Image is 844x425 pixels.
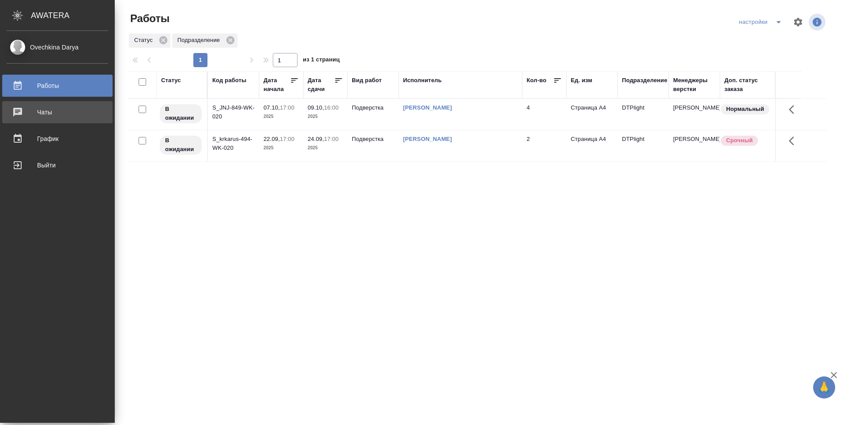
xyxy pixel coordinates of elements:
span: Работы [128,11,170,26]
p: Срочный [726,136,753,145]
p: Статус [134,36,156,45]
div: Код работы [212,76,246,85]
div: Дата начала [264,76,290,94]
p: 17:00 [324,136,339,142]
div: Подразделение [622,76,667,85]
div: Выйти [7,159,108,172]
p: 24.09, [308,136,324,142]
p: 2025 [264,144,299,152]
p: [PERSON_NAME] [673,135,716,144]
button: Здесь прячутся важные кнопки [784,130,805,152]
div: Статус [161,76,181,85]
td: DTPlight [618,130,669,161]
span: из 1 страниц [303,54,340,67]
div: Ед. изм [571,76,592,85]
td: DTPlight [618,99,669,130]
a: Чаты [2,101,113,123]
p: 17:00 [280,104,294,111]
p: Подразделение [177,36,223,45]
td: S_JNJ-849-WK-020 [208,99,259,130]
td: S_krkarus-494-WK-020 [208,130,259,161]
div: Ovechkina Darya [7,42,108,52]
a: [PERSON_NAME] [403,104,452,111]
p: Подверстка [352,103,394,112]
p: 2025 [308,112,343,121]
span: Настроить таблицу [787,11,809,33]
button: 🙏 [813,376,835,398]
td: 4 [522,99,566,130]
span: Посмотреть информацию [809,14,827,30]
div: Исполнитель назначен, приступать к работе пока рано [159,103,203,124]
div: График [7,132,108,145]
a: График [2,128,113,150]
div: Вид работ [352,76,382,85]
a: [PERSON_NAME] [403,136,452,142]
div: Дата сдачи [308,76,334,94]
div: Чаты [7,106,108,119]
div: Менеджеры верстки [673,76,716,94]
p: 07.10, [264,104,280,111]
td: 2 [522,130,566,161]
div: Исполнитель [403,76,442,85]
span: 🙏 [817,378,832,397]
div: Кол-во [527,76,546,85]
p: Подверстка [352,135,394,144]
p: [PERSON_NAME] [673,103,716,112]
div: Исполнитель назначен, приступать к работе пока рано [159,135,203,156]
button: Здесь прячутся важные кнопки [784,99,805,120]
a: Работы [2,75,113,97]
div: Статус [129,34,170,48]
div: Работы [7,79,108,92]
p: 2025 [264,112,299,121]
div: split button [737,15,787,29]
p: 17:00 [280,136,294,142]
p: В ожидании [165,136,196,154]
p: Нормальный [726,105,764,114]
p: 2025 [308,144,343,152]
p: 16:00 [324,104,339,111]
td: Страница А4 [566,99,618,130]
div: Доп. статус заказа [724,76,771,94]
p: 22.09, [264,136,280,142]
a: Выйти [2,154,113,176]
div: Подразделение [172,34,237,48]
td: Страница А4 [566,130,618,161]
div: AWATERA [31,7,115,24]
p: В ожидании [165,105,196,122]
p: 09.10, [308,104,324,111]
